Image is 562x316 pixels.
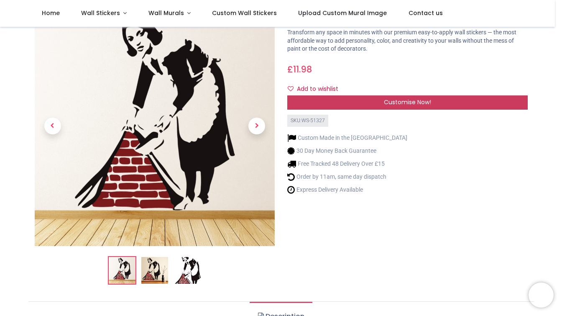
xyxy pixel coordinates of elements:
a: Next [239,42,275,210]
img: WS-51327-03 [174,257,201,284]
a: Previous [35,42,71,210]
li: 30 Day Money Back Guarantee [287,146,407,155]
span: £ [287,63,312,75]
button: Add to wishlistAdd to wishlist [287,82,345,96]
li: Custom Made in the [GEOGRAPHIC_DATA] [287,134,407,142]
span: Custom Wall Stickers [212,9,277,17]
span: Customise Now! [384,98,431,106]
li: Express Delivery Available [287,185,407,194]
iframe: Brevo live chat [529,283,554,308]
p: Transform any space in minutes with our premium easy-to-apply wall stickers — the most affordable... [287,28,528,53]
img: WS-51327-02 [141,257,168,284]
span: 11.98 [293,63,312,75]
span: Wall Stickers [81,9,120,17]
span: Contact us [409,9,443,17]
span: Wall Murals [148,9,184,17]
span: Next [248,118,265,134]
li: Free Tracked 48 Delivery Over £15 [287,159,407,168]
span: Previous [44,118,61,134]
img: Keep It Spotless Maid Banksy Wall Sticker [35,6,275,247]
li: Order by 11am, same day dispatch [287,172,407,181]
img: Keep It Spotless Maid Banksy Wall Sticker [109,257,135,284]
span: Upload Custom Mural Image [298,9,387,17]
i: Add to wishlist [288,86,294,92]
span: Home [42,9,60,17]
div: SKU: WS-51327 [287,115,328,127]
